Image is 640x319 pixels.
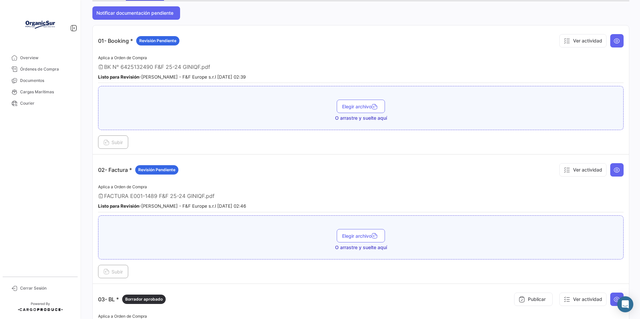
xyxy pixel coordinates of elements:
button: Elegir archivo [337,100,385,113]
span: Subir [103,269,123,275]
button: Subir [98,135,128,149]
span: Aplica a Orden de Compra [98,184,147,189]
small: - [PERSON_NAME] - F&F Europe s.r.l [DATE] 02:46 [98,203,246,209]
small: - [PERSON_NAME] - F&F Europe s.r.l [DATE] 02:39 [98,74,246,80]
b: Listo para Revisión [98,203,139,209]
span: Órdenes de Compra [20,66,72,72]
span: Aplica a Orden de Compra [98,55,147,60]
a: Cargas Marítimas [5,86,75,98]
a: Overview [5,52,75,64]
img: Logo+OrganicSur.png [23,8,57,41]
a: Órdenes de Compra [5,64,75,75]
span: Cargas Marítimas [20,89,72,95]
span: Elegir archivo [342,104,380,109]
button: Ver actividad [559,293,607,306]
span: Revisión Pendiente [139,38,176,44]
span: Cerrar Sesión [20,285,72,291]
span: Elegir archivo [342,233,380,239]
span: O arrastre y suelte aquí [335,244,387,251]
p: 02- Factura * [98,165,178,175]
span: Overview [20,55,72,61]
span: O arrastre y suelte aquí [335,115,387,121]
span: Aplica a Orden de Compra [98,314,147,319]
button: Subir [98,265,128,278]
p: 01- Booking * [98,36,179,45]
span: Courier [20,100,72,106]
span: Borrador aprobado [125,296,163,302]
span: BK N° 6425132490 F&F 25-24 GINIQF.pdf [104,64,210,70]
b: Listo para Revisión [98,74,139,80]
button: Ver actividad [559,34,607,47]
button: Notificar documentación pendiente [92,6,180,20]
a: Documentos [5,75,75,86]
button: Publicar [514,293,553,306]
span: Documentos [20,78,72,84]
span: Subir [103,139,123,145]
span: FACTURA E001-1489 F&F 25-24 GINIQF.pdf [104,193,215,199]
a: Courier [5,98,75,109]
button: Ver actividad [559,163,607,177]
button: Elegir archivo [337,229,385,242]
div: Abrir Intercom Messenger [617,296,633,312]
p: 03- BL * [98,295,166,304]
span: Revisión Pendiente [138,167,175,173]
